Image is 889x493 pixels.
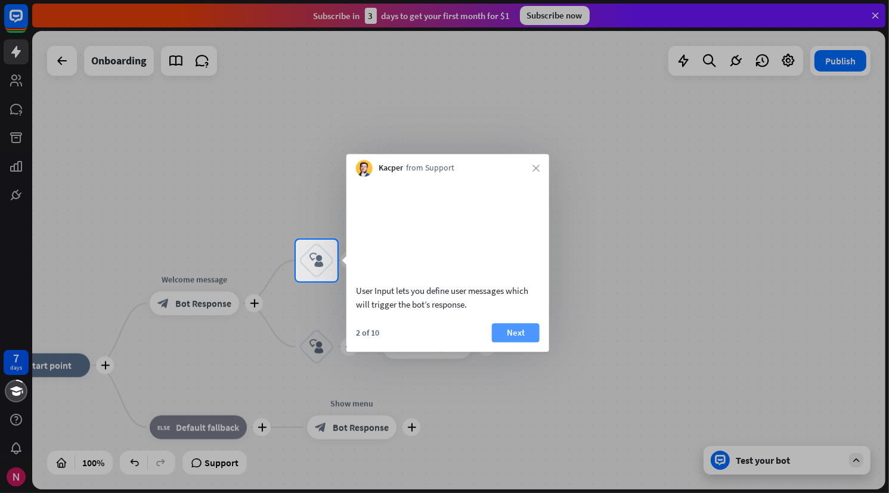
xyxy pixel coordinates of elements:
[309,253,324,268] i: block_user_input
[356,284,540,311] div: User Input lets you define user messages which will trigger the bot’s response.
[532,165,540,172] i: close
[492,323,540,342] button: Next
[379,163,403,175] span: Kacper
[356,327,379,338] div: 2 of 10
[10,5,45,41] button: Open LiveChat chat widget
[406,163,454,175] span: from Support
